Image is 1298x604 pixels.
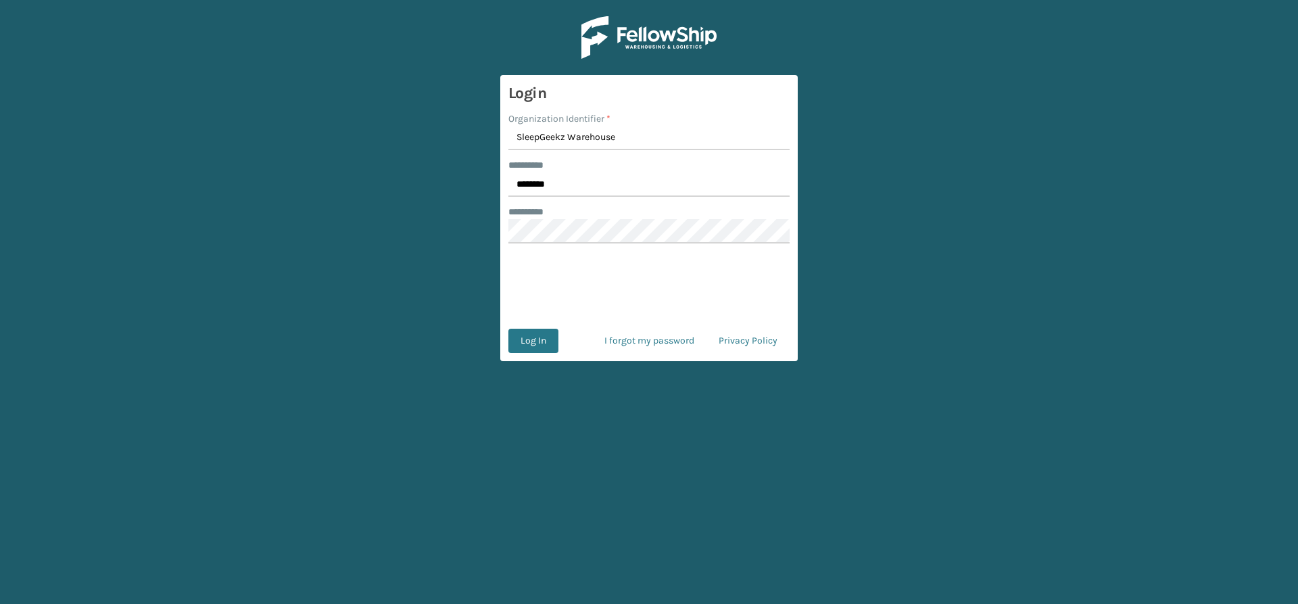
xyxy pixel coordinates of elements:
a: I forgot my password [592,329,706,353]
button: Log In [508,329,558,353]
a: Privacy Policy [706,329,790,353]
iframe: reCAPTCHA [546,260,752,312]
h3: Login [508,83,790,103]
img: Logo [581,16,717,59]
label: Organization Identifier [508,112,610,126]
